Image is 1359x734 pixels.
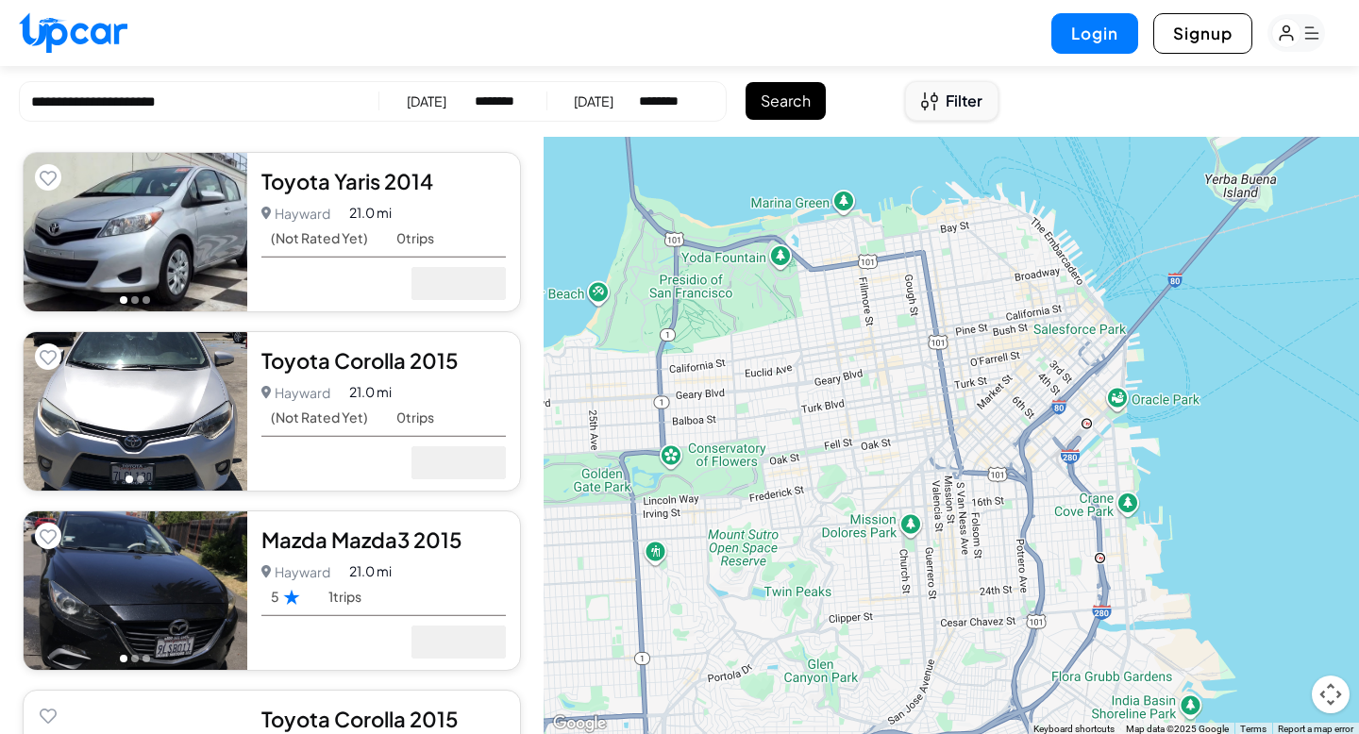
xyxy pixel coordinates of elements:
div: Mazda Mazda3 2015 [261,525,506,554]
button: Login [1051,13,1138,54]
span: 21.0 mi [349,203,392,223]
img: Car Image [24,332,247,491]
span: 5 [271,589,300,605]
button: Go to photo 2 [137,475,144,483]
img: Upcar Logo [19,12,127,53]
p: Hayward [261,200,331,226]
div: Toyota Corolla 2015 [261,705,506,733]
button: Go to photo 1 [120,296,127,304]
span: (Not Rated Yet) [271,230,368,246]
button: Go to photo 2 [131,655,139,662]
button: Open filters [905,81,998,121]
span: 0 trips [396,230,434,246]
button: Go to photo 1 [120,655,127,662]
span: 0 trips [396,409,434,425]
button: Go to photo 3 [143,655,150,662]
span: 21.0 mi [349,561,392,581]
img: Star Rating [283,589,300,605]
span: Filter [946,90,982,112]
button: Go to photo 3 [143,296,150,304]
button: Signup [1153,13,1252,54]
div: [DATE] [574,92,613,110]
p: Hayward [261,379,331,406]
button: Go to photo 1 [126,475,133,483]
span: Map data ©2025 Google [1126,724,1229,734]
div: [DATE] [407,92,446,110]
button: Map camera controls [1312,676,1350,713]
button: Add to favorites [35,164,61,191]
button: Search [746,82,826,120]
button: Add to favorites [35,702,61,728]
img: Car Image [24,511,247,670]
span: (Not Rated Yet) [271,409,368,425]
span: 21.0 mi [349,382,392,402]
span: 1 trips [328,589,361,605]
a: Report a map error [1278,724,1353,734]
p: Hayward [261,559,331,585]
img: Car Image [24,153,247,311]
div: Toyota Corolla 2015 [261,346,506,375]
button: Add to favorites [35,343,61,370]
button: Go to photo 2 [131,296,139,304]
button: Add to favorites [35,523,61,549]
a: Terms (opens in new tab) [1240,724,1267,734]
div: Toyota Yaris 2014 [261,167,506,195]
